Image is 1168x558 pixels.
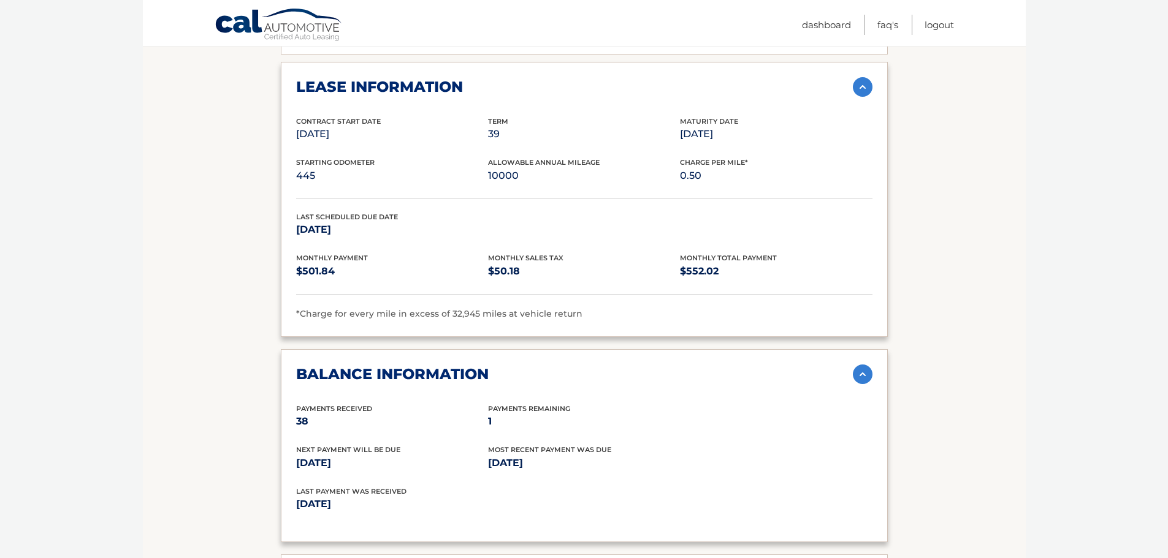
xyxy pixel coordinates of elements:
p: 445 [296,167,488,184]
p: [DATE] [296,454,488,472]
a: FAQ's [877,15,898,35]
h2: lease information [296,78,463,96]
span: Last Payment was received [296,487,407,496]
span: Monthly Total Payment [680,254,777,262]
p: 10000 [488,167,680,184]
a: Logout [925,15,954,35]
span: Payments Received [296,404,372,413]
p: $552.02 [680,263,872,280]
p: 1 [488,413,680,430]
p: [DATE] [296,126,488,143]
p: $50.18 [488,263,680,280]
a: Cal Automotive [215,8,343,43]
span: Contract Start Date [296,117,381,126]
p: [DATE] [680,126,872,143]
span: Allowable Annual Mileage [488,158,600,167]
span: Monthly Payment [296,254,368,262]
span: Starting Odometer [296,158,375,167]
span: Payments Remaining [488,404,570,413]
span: *Charge for every mile in excess of 32,945 miles at vehicle return [296,308,582,319]
span: Most Recent Payment Was Due [488,445,611,454]
p: 38 [296,413,488,430]
p: 39 [488,126,680,143]
p: 0.50 [680,167,872,184]
p: [DATE] [296,496,584,513]
h2: balance information [296,365,489,383]
img: accordion-active.svg [853,77,872,97]
p: [DATE] [296,221,488,238]
span: Last Scheduled Due Date [296,213,398,221]
span: Term [488,117,508,126]
a: Dashboard [802,15,851,35]
span: Charge Per Mile* [680,158,748,167]
span: Maturity Date [680,117,738,126]
img: accordion-active.svg [853,364,872,384]
span: Monthly Sales Tax [488,254,563,262]
span: Next Payment will be due [296,445,400,454]
p: $501.84 [296,263,488,280]
p: [DATE] [488,454,680,472]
